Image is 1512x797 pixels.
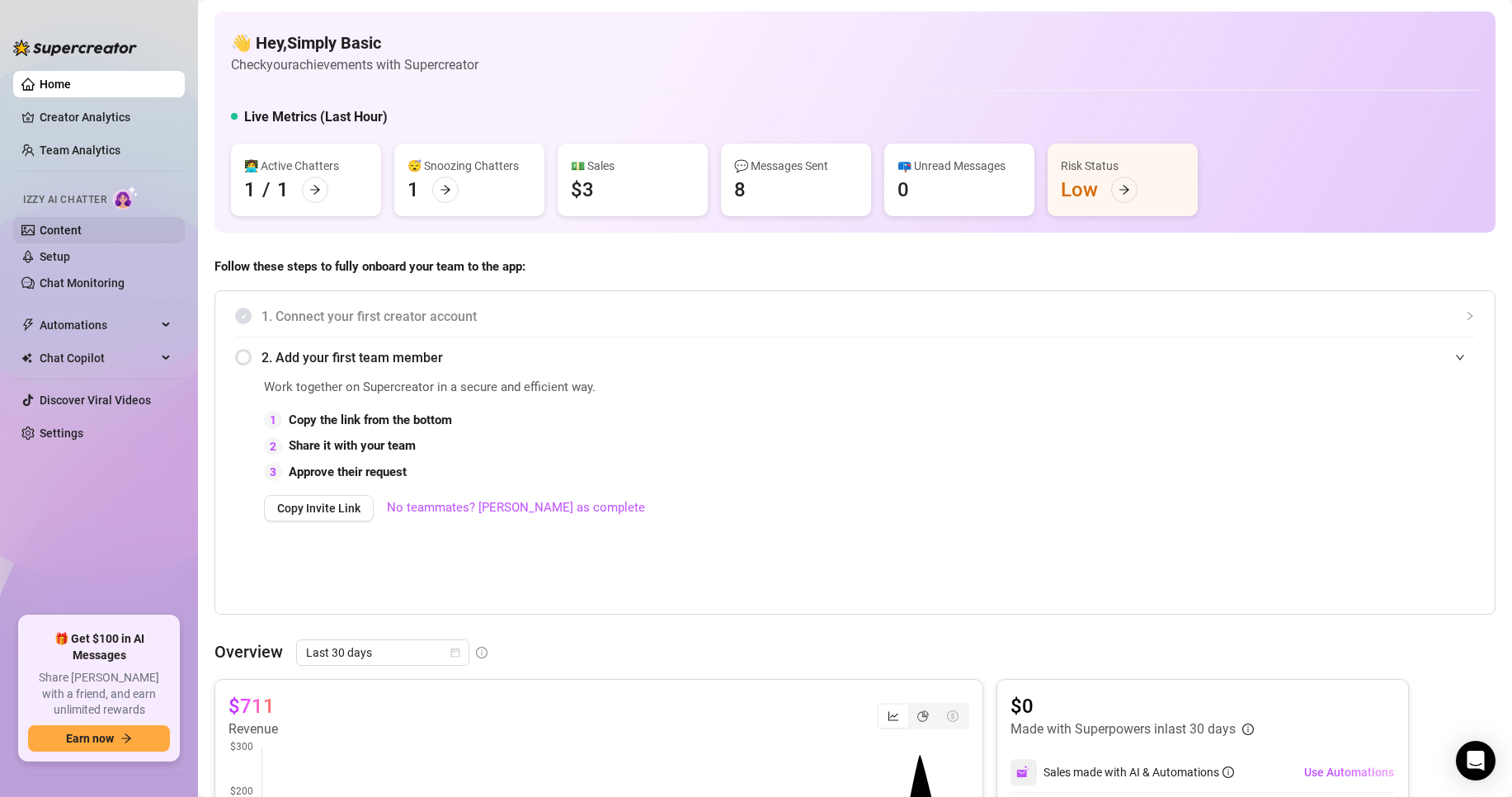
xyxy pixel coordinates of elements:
span: calendar [450,648,460,658]
span: 2. Add your first team member [261,347,1475,368]
span: arrow-right [440,184,451,196]
a: Home [40,78,71,91]
div: 1 [264,411,282,429]
article: $711 [228,693,275,719]
span: arrow-right [1119,184,1130,196]
span: Last 30 days [306,640,459,665]
div: 😴 Snoozing Chatters [407,157,531,175]
img: Chat Copilot [21,352,32,364]
div: 💬 Messages Sent [734,157,858,175]
span: arrow-right [120,733,132,744]
a: Chat Monitoring [40,276,125,290]
div: 0 [897,177,909,203]
div: 💵 Sales [571,157,695,175]
span: 🎁 Get $100 in AI Messages [28,631,170,663]
iframe: Adding Team Members [1145,378,1475,589]
div: 1 [277,177,289,203]
span: Use Automations [1304,766,1394,779]
span: Share [PERSON_NAME] with a friend, and earn unlimited rewards [28,670,170,719]
h4: 👋 Hey, Simply Basic [231,31,478,54]
div: segmented control [877,703,969,729]
article: $0 [1010,693,1254,719]
span: Work together on Supercreator in a secure and efficient way. [264,378,1104,398]
span: info-circle [1242,724,1254,735]
div: 8 [734,177,746,203]
button: Use Automations [1303,759,1395,785]
a: Content [40,224,82,237]
img: svg%3e [1016,765,1031,780]
strong: Approve their request [289,465,407,479]
div: 2 [264,437,282,455]
div: 📪 Unread Messages [897,157,1021,175]
a: Settings [40,427,83,440]
article: Made with Superpowers in last 30 days [1010,719,1236,739]
span: line-chart [888,710,899,722]
a: Discover Viral Videos [40,394,151,407]
div: 1 [407,177,419,203]
a: No teammates? [PERSON_NAME] as complete [387,498,645,518]
span: 1. Connect your first creator account [261,306,1475,327]
div: 3 [264,463,282,481]
span: Izzy AI Chatter [23,192,106,208]
div: Sales made with AI & Automations [1043,763,1234,781]
div: 2. Add your first team member [235,337,1475,378]
div: $3 [571,177,594,203]
span: info-circle [1222,766,1234,778]
span: pie-chart [917,710,929,722]
span: Earn now [66,732,114,745]
a: Setup [40,250,70,263]
div: 1 [244,177,256,203]
span: collapsed [1465,311,1475,321]
span: expanded [1455,352,1465,362]
img: logo-BBDzfeDw.svg [13,40,137,56]
a: Team Analytics [40,144,120,157]
span: Chat Copilot [40,345,157,371]
h5: Live Metrics (Last Hour) [244,107,388,127]
article: Revenue [228,719,278,739]
article: Check your achievements with Supercreator [231,54,478,75]
button: Earn nowarrow-right [28,725,170,752]
button: Copy Invite Link [264,495,374,521]
div: Open Intercom Messenger [1456,741,1496,780]
article: Overview [214,639,283,664]
a: Creator Analytics [40,104,172,130]
div: Risk Status [1061,157,1185,175]
strong: Copy the link from the bottom [289,413,452,427]
img: AI Chatter [113,186,139,210]
span: info-circle [476,647,488,658]
span: Automations [40,312,157,338]
span: dollar-circle [947,710,959,722]
div: 👩‍💻 Active Chatters [244,157,368,175]
div: 1. Connect your first creator account [235,296,1475,337]
strong: Share it with your team [289,438,416,453]
span: Copy Invite Link [277,502,360,515]
strong: Follow these steps to fully onboard your team to the app: [214,259,525,274]
span: arrow-right [309,184,321,196]
span: thunderbolt [21,318,35,332]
